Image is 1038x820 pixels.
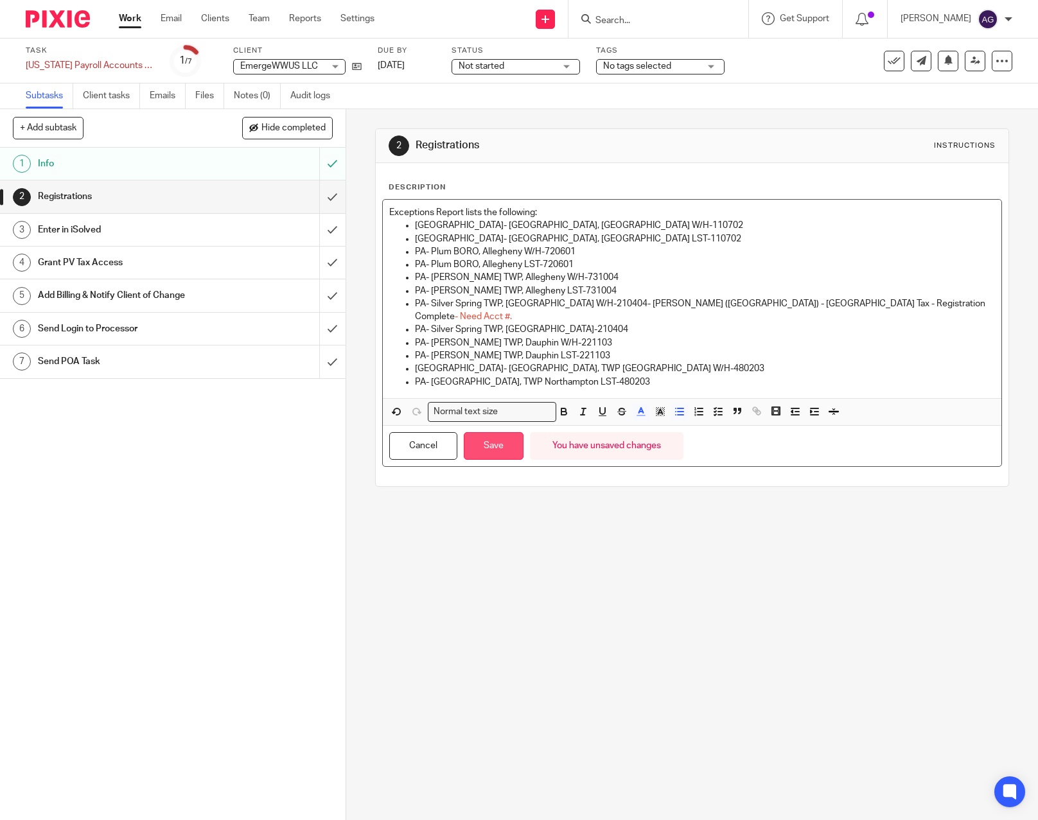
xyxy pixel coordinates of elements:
[26,59,154,72] div: Pennsylvania Payroll Accounts - New Locals - Johnstown, Plum, Robinson, Silver Spring, Williams, ...
[38,220,217,240] h1: Enter in iSolved
[242,117,333,139] button: Hide completed
[261,123,326,134] span: Hide completed
[26,10,90,28] img: Pixie
[38,253,217,272] h1: Grant PV Tax Access
[340,12,374,25] a: Settings
[26,46,154,56] label: Task
[415,376,996,388] p: PA- [GEOGRAPHIC_DATA], TWP Northampton LST-480203
[150,83,186,109] a: Emails
[13,254,31,272] div: 4
[389,135,409,156] div: 2
[38,319,217,338] h1: Send Login to Processor
[415,271,996,284] p: PA- [PERSON_NAME] TWP, Allegheny W/H-731004
[38,286,217,305] h1: Add Billing & Notify Client of Change
[38,154,217,173] h1: Info
[195,83,224,109] a: Files
[901,12,971,25] p: [PERSON_NAME]
[415,336,996,349] p: PA- [PERSON_NAME] TWP, Dauphin W/H-221103
[464,432,523,460] button: Save
[415,258,996,271] p: PA- Plum BORO, Allegheny LST-720601
[459,62,504,71] span: Not started
[596,46,725,56] label: Tags
[201,12,229,25] a: Clients
[603,62,671,71] span: No tags selected
[26,83,73,109] a: Subtasks
[289,12,321,25] a: Reports
[416,139,719,152] h1: Registrations
[415,349,996,362] p: PA- [PERSON_NAME] TWP, Dauphin LST-221103
[415,323,996,336] p: PA- Silver Spring TWP, [GEOGRAPHIC_DATA]-210404
[290,83,340,109] a: Audit logs
[415,245,996,258] p: PA- Plum BORO, Allegheny W/H-720601
[240,62,318,71] span: EmergeWWUS LLC
[13,287,31,305] div: 5
[530,432,683,460] div: You have unsaved changes
[431,405,501,419] span: Normal text size
[378,46,435,56] label: Due by
[378,61,405,70] span: [DATE]
[13,155,31,173] div: 1
[13,320,31,338] div: 6
[185,58,192,65] small: /7
[978,9,998,30] img: svg%3E
[452,46,580,56] label: Status
[249,12,270,25] a: Team
[415,362,996,375] p: [GEOGRAPHIC_DATA]- [GEOGRAPHIC_DATA], TWP [GEOGRAPHIC_DATA] W/H-480203
[13,117,84,139] button: + Add subtask
[415,297,996,324] p: PA- Silver Spring TWP, [GEOGRAPHIC_DATA] W/H-210404- [PERSON_NAME] ([GEOGRAPHIC_DATA]) - [GEOGRAP...
[455,312,512,321] span: - Need Acct #.
[415,284,996,297] p: PA- [PERSON_NAME] TWP, Allegheny LST-731004
[415,232,996,245] p: [GEOGRAPHIC_DATA]- [GEOGRAPHIC_DATA], [GEOGRAPHIC_DATA] LST-110702
[26,59,154,72] div: [US_STATE] Payroll Accounts - New Locals - [GEOGRAPHIC_DATA], [GEOGRAPHIC_DATA], [GEOGRAPHIC_DATA...
[161,12,182,25] a: Email
[389,206,996,219] p: Exceptions Report lists the following:
[234,83,281,109] a: Notes (0)
[13,353,31,371] div: 7
[780,14,829,23] span: Get Support
[38,187,217,206] h1: Registrations
[83,83,140,109] a: Client tasks
[13,221,31,239] div: 3
[934,141,996,151] div: Instructions
[119,12,141,25] a: Work
[428,402,556,422] div: Search for option
[13,188,31,206] div: 2
[389,182,446,193] p: Description
[179,53,192,68] div: 1
[594,15,710,27] input: Search
[502,405,548,419] input: Search for option
[389,432,457,460] button: Cancel
[38,352,217,371] h1: Send POA Task
[233,46,362,56] label: Client
[415,219,996,232] p: [GEOGRAPHIC_DATA]- [GEOGRAPHIC_DATA], [GEOGRAPHIC_DATA] W/H-110702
